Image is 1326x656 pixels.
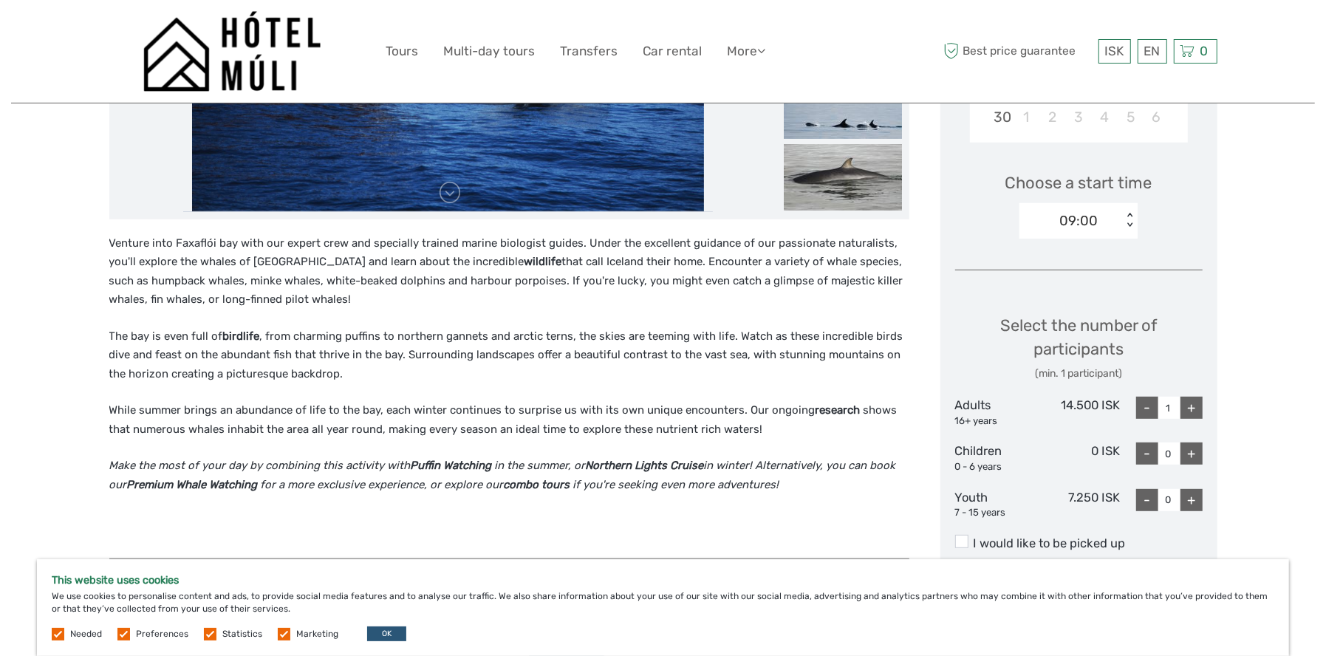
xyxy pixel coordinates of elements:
[1039,105,1065,129] div: Choose Tuesday, December 2nd, 2025
[52,574,1274,587] h5: This website uses cookies
[816,403,861,417] strong: research
[1136,397,1158,419] div: -
[561,41,618,62] a: Transfers
[37,559,1289,656] div: We use cookies to personalise content and ads, to provide social media features and to analyse ou...
[109,234,909,310] p: Venture into Faxaflói bay with our expert crew and specially trained marine biologist guides. Und...
[1180,443,1203,465] div: +
[1014,105,1039,129] div: Choose Monday, December 1st, 2025
[444,41,536,62] a: Multi-day tours
[1138,39,1167,64] div: EN
[784,144,902,211] img: b1d92e7581f34c4a90aaaae6f85ccca2_slider_thumbnail.jpg
[109,327,909,384] p: The bay is even full of , from charming puffins to northern gannets and arctic terns, the skies a...
[504,478,570,491] strong: combo tours
[109,459,411,472] em: Make the most of your day by combining this activity with
[136,628,188,640] label: Preferences
[411,459,492,472] strong: Puffin Watching
[1180,489,1203,511] div: +
[955,366,1203,381] div: (min. 1 participant)
[170,23,188,41] button: Open LiveChat chat widget
[573,478,779,491] em: if you're seeking even more adventures!
[1037,489,1120,520] div: 7.250 ISK
[955,535,1203,553] label: I would like to be picked up
[296,628,338,640] label: Marketing
[1037,443,1120,474] div: 0 ISK
[1144,105,1169,129] div: Choose Saturday, December 6th, 2025
[955,397,1038,428] div: Adults
[1059,211,1098,230] div: 09:00
[223,329,260,343] strong: birdlife
[955,489,1038,520] div: Youth
[109,459,896,491] em: in winter! Alternatively, you can book our
[109,401,909,439] p: While summer brings an abundance of life to the bay, each winter continues to surprise us with it...
[495,459,586,472] em: in the summer, or
[1136,443,1158,465] div: -
[127,478,258,491] strong: Premium Whale Watching
[143,11,321,92] img: 1276-09780d38-f550-4f2e-b773-0f2717b8e24e_logo_big.png
[988,105,1014,129] div: Choose Sunday, November 30th, 2025
[955,443,1038,474] div: Children
[1180,397,1203,419] div: +
[1118,105,1144,129] div: Choose Friday, December 5th, 2025
[955,414,1038,428] div: 16+ years
[1124,213,1136,228] div: < >
[261,478,504,491] em: for a more exclusive experience, or explore our
[222,628,262,640] label: Statistics
[940,39,1095,64] span: Best price guarantee
[955,506,1038,520] div: 7 - 15 years
[70,628,102,640] label: Needed
[955,314,1203,381] div: Select the number of participants
[784,72,902,139] img: a4733d76e3ec44ab853afe806a5a54aa_slider_thumbnail.jpg
[1005,171,1152,194] span: Choose a start time
[1198,44,1211,58] span: 0
[524,255,562,268] strong: wildlife
[1136,489,1158,511] div: -
[955,460,1038,474] div: 0 - 6 years
[1105,44,1124,58] span: ISK
[728,41,766,62] a: More
[367,626,406,641] button: OK
[1037,397,1120,428] div: 14.500 ISK
[1092,105,1118,129] div: Choose Thursday, December 4th, 2025
[643,41,703,62] a: Car rental
[21,26,167,38] p: We're away right now. Please check back later!
[386,41,419,62] a: Tours
[586,459,704,472] strong: Northern Lights Cruise
[1065,105,1091,129] div: Choose Wednesday, December 3rd, 2025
